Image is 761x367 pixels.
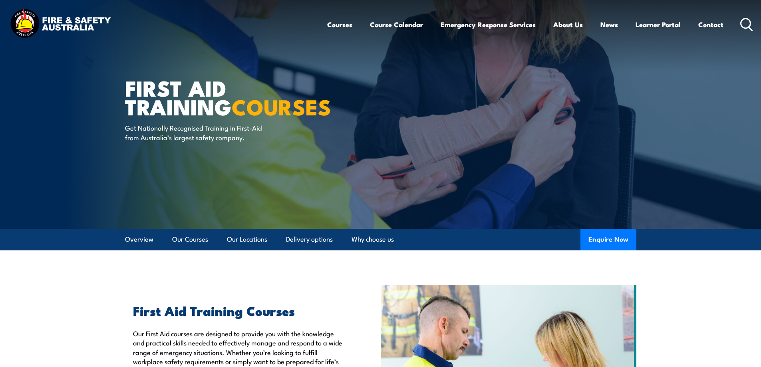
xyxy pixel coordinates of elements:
[125,78,322,115] h1: First Aid Training
[232,89,331,123] strong: COURSES
[370,14,423,35] a: Course Calendar
[227,229,267,250] a: Our Locations
[698,14,723,35] a: Contact
[553,14,583,35] a: About Us
[125,229,153,250] a: Overview
[636,14,681,35] a: Learner Portal
[327,14,352,35] a: Courses
[580,229,636,250] button: Enquire Now
[133,305,344,316] h2: First Aid Training Courses
[600,14,618,35] a: News
[352,229,394,250] a: Why choose us
[286,229,333,250] a: Delivery options
[125,123,271,142] p: Get Nationally Recognised Training in First-Aid from Australia’s largest safety company.
[172,229,208,250] a: Our Courses
[441,14,536,35] a: Emergency Response Services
